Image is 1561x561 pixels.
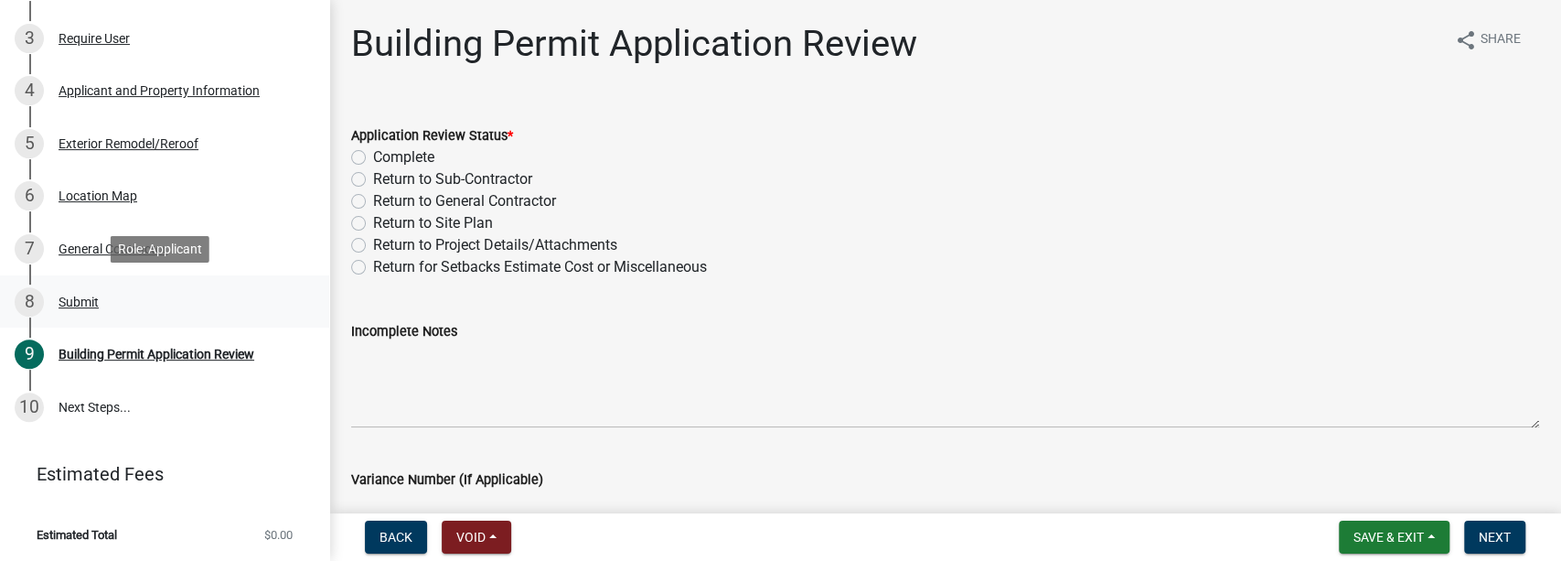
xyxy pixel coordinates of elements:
span: Void [456,530,486,545]
div: Location Map [59,189,137,202]
span: Share [1481,29,1521,51]
div: Require User [59,32,130,45]
label: Variance Number (If Applicable) [351,474,543,487]
div: Exterior Remodel/Reroof [59,137,198,150]
div: Role: Applicant [111,236,209,263]
div: General Contractor [59,243,167,255]
label: Complete [373,146,434,168]
div: 6 [15,181,44,210]
label: Incomplete Notes [351,326,457,339]
label: Return to Project Details/Attachments [373,234,617,256]
div: 7 [15,234,44,264]
button: Back [365,521,427,554]
label: Return for Setbacks Estimate Cost or Miscellaneous [373,256,707,278]
div: 9 [15,340,44,369]
h1: Building Permit Application Review [351,22,917,66]
div: Applicant and Property Information [59,84,260,97]
span: Save & Exit [1353,530,1424,545]
button: Void [442,521,511,554]
label: Return to Sub-Contractor [373,168,532,190]
div: 8 [15,287,44,317]
label: Return to General Contractor [373,190,556,212]
span: $0.00 [264,529,293,541]
button: Save & Exit [1339,521,1449,554]
label: Application Review Status [351,130,513,143]
div: 3 [15,24,44,53]
div: Submit [59,296,99,308]
div: 4 [15,76,44,105]
div: 5 [15,129,44,158]
span: Next [1479,530,1511,545]
div: Building Permit Application Review [59,348,254,361]
a: Estimated Fees [15,456,300,492]
button: Next [1464,521,1525,554]
span: Back [380,530,412,545]
i: share [1455,29,1477,51]
div: 10 [15,393,44,422]
button: shareShare [1440,22,1535,58]
span: Estimated Total [37,529,117,541]
label: Return to Site Plan [373,212,493,234]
